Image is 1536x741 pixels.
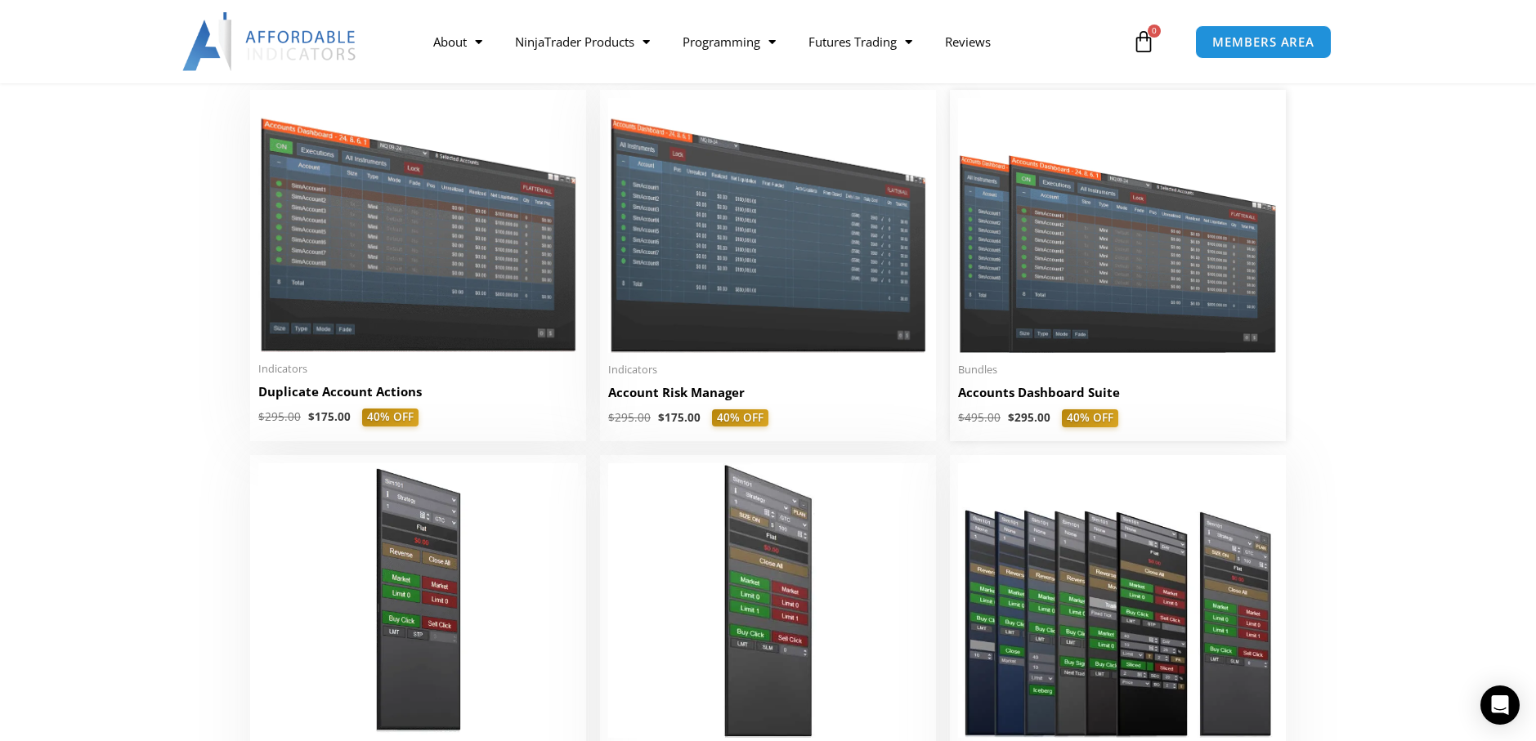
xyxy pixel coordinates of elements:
[258,362,578,376] span: Indicators
[1480,685,1520,725] div: Open Intercom Messenger
[958,98,1278,353] img: Accounts Dashboard Suite
[499,23,666,60] a: NinjaTrader Products
[182,12,358,71] img: LogoAI | Affordable Indicators – NinjaTrader
[666,23,792,60] a: Programming
[1108,18,1180,65] a: 0
[958,363,1278,377] span: Bundles
[608,384,928,401] h2: Account Risk Manager
[1062,409,1118,427] span: 40% OFF
[258,383,578,400] h2: Duplicate Account Actions
[308,409,351,424] bdi: 175.00
[958,384,1278,401] h2: Accounts Dashboard Suite
[658,410,701,425] bdi: 175.00
[1008,410,1014,425] span: $
[362,408,419,426] span: 40% OFF
[608,363,928,377] span: Indicators
[608,463,928,738] img: Essential Chart Trader Tools
[258,409,265,424] span: $
[958,410,965,425] span: $
[1148,25,1161,38] span: 0
[1212,36,1314,48] span: MEMBERS AREA
[258,98,578,352] img: Duplicate Account Actions
[258,383,578,408] a: Duplicate Account Actions
[1195,25,1332,59] a: MEMBERS AREA
[1008,410,1050,425] bdi: 295.00
[958,384,1278,409] a: Accounts Dashboard Suite
[608,410,615,425] span: $
[417,23,1128,60] nav: Menu
[712,409,768,427] span: 40% OFF
[958,410,1001,425] bdi: 495.00
[308,409,315,424] span: $
[958,463,1278,738] img: ProfessionalToolsBundlePage
[258,409,301,424] bdi: 295.00
[608,384,928,409] a: Account Risk Manager
[608,98,928,352] img: Account Risk Manager
[658,410,665,425] span: $
[258,463,578,738] img: BasicTools
[608,410,651,425] bdi: 295.00
[929,23,1007,60] a: Reviews
[417,23,499,60] a: About
[792,23,929,60] a: Futures Trading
